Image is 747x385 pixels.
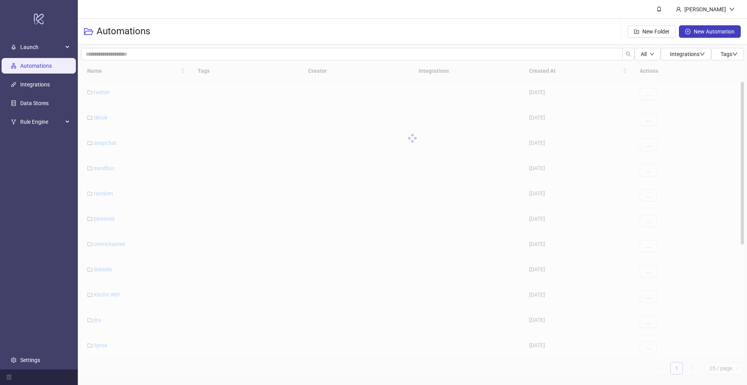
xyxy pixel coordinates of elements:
[732,51,738,57] span: down
[641,51,647,57] span: All
[20,100,49,106] a: Data Stores
[628,25,676,38] button: New Folder
[84,27,93,36] span: folder-open
[20,114,63,130] span: Rule Engine
[96,25,150,38] h3: Automations
[11,119,16,125] span: fork
[20,39,63,55] span: Launch
[679,25,741,38] button: New Automation
[20,63,52,69] a: Automations
[635,48,661,60] button: Alldown
[676,7,681,12] span: user
[670,51,705,57] span: Integrations
[721,51,738,57] span: Tags
[20,357,40,363] a: Settings
[681,5,729,14] div: [PERSON_NAME]
[634,29,639,34] span: folder-add
[694,28,735,35] span: New Automation
[6,374,12,380] span: menu-fold
[626,51,631,57] span: search
[711,48,744,60] button: Tagsdown
[642,28,670,35] span: New Folder
[656,6,662,12] span: bell
[661,48,711,60] button: Integrationsdown
[729,7,735,12] span: down
[11,44,16,50] span: rocket
[650,52,654,56] span: down
[685,29,691,34] span: plus-circle
[700,51,705,57] span: down
[20,81,50,88] a: Integrations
